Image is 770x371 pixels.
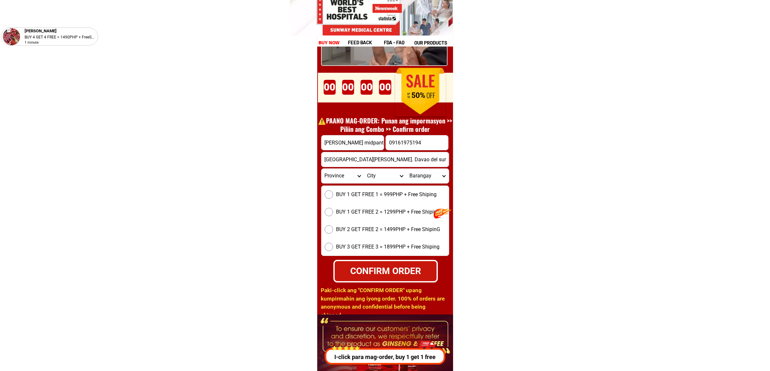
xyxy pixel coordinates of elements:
h1: ⚠️️PAANO MAG-ORDER: Punan ang impormasyon >> Piliin ang Combo >> Confirm order [315,116,456,133]
input: Input phone_number [386,135,448,150]
h1: feed back [348,39,383,46]
h1: 50% [402,91,435,100]
input: Input address [321,152,449,167]
select: Select province [321,169,364,183]
input: BUY 1 GET FREE 1 = 999PHP + Free Shiping [325,190,333,199]
h1: fda - FAQ [384,39,420,46]
input: Input full_name [321,135,384,150]
div: CONFIRM ORDER [333,264,438,278]
h1: Paki-click ang "CONFIRM ORDER" upang kumpirmahin ang iyong order. 100% of orders are anonymous an... [321,286,449,319]
p: I-click para mag-order, buy 1 get 1 free [323,353,447,361]
select: Select district [364,169,406,183]
input: BUY 3 GET FREE 3 = 1899PHP + Free Shiping [325,243,333,251]
span: BUY 3 GET FREE 3 = 1899PHP + Free Shiping [336,243,440,251]
span: BUY 1 GET FREE 1 = 999PHP + Free Shiping [336,191,437,198]
input: BUY 2 GET FREE 2 = 1499PHP + Free ShipinG [325,225,333,234]
select: Select commune [406,169,449,183]
h1: buy now [319,39,340,47]
h1: our products [414,39,452,47]
span: BUY 1 GET FREE 2 = 1299PHP + Free Shiping [336,208,440,216]
input: BUY 1 GET FREE 2 = 1299PHP + Free Shiping [325,208,333,216]
span: BUY 2 GET FREE 2 = 1499PHP + Free ShipinG [336,226,440,233]
h1: ORDER DITO [341,69,442,97]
